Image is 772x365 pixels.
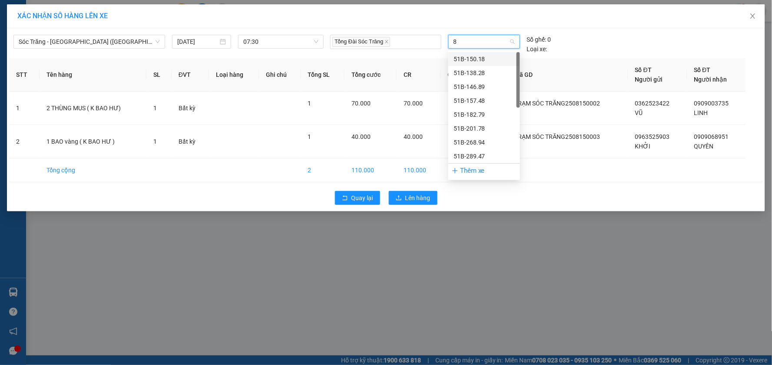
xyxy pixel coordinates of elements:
td: 1 BAO vàng ( K BAO HƯ ) [40,125,146,158]
span: XÁC NHẬN SỐ HÀNG LÊN XE [17,12,108,20]
span: 0909068951 [694,133,729,140]
input: 15/08/2025 [177,37,218,46]
span: Gửi: [4,60,89,92]
th: Loại hàng [209,58,259,92]
th: CC [441,58,467,92]
span: close [384,39,389,44]
span: TP.HCM -SÓC TRĂNG [51,27,112,34]
span: 1 [153,138,157,145]
span: Sóc Trăng - Sài Gòn (Hàng) [19,35,160,48]
p: Ngày giờ in: [128,10,166,27]
span: Số ĐT [694,66,711,73]
th: STT [9,58,40,92]
th: Tên hàng [40,58,146,92]
div: 51B-201.78 [448,122,520,135]
td: 2 [301,158,345,182]
td: 1 [9,92,40,125]
div: 51B-150.18 [454,54,515,64]
button: uploadLên hàng [389,191,437,205]
div: 51B-138.28 [448,66,520,80]
div: 51B-157.48 [448,94,520,108]
span: Số ĐT [635,66,652,73]
span: Người gửi [635,76,663,83]
th: Tổng SL [301,58,345,92]
span: 0909003735 [694,100,729,107]
div: 0 [527,35,551,44]
td: Bất kỳ [172,125,209,158]
div: 51B-146.89 [454,82,515,92]
span: TRẠM SÓC TRĂNG2508150002 [514,100,600,107]
strong: PHIẾU GỬI HÀNG [50,36,120,45]
div: 51B-138.28 [454,68,515,78]
th: Tổng cước [345,58,397,92]
span: plus [452,168,458,174]
div: 51B-182.79 [454,110,515,119]
span: 70.000 [404,100,423,107]
button: rollbackQuay lại [335,191,380,205]
th: Ghi chú [259,58,301,92]
span: TRẠM SÓC TRĂNG2508150003 [514,133,600,140]
span: [DATE] [128,19,166,27]
span: Tổng Đài Sóc Trăng [332,37,391,47]
button: Close [741,4,765,29]
span: LINH [694,109,708,116]
td: 2 THÙNG MUS ( K BAO HƯ) [40,92,146,125]
span: VŨ [635,109,643,116]
th: SL [146,58,172,92]
span: upload [396,195,402,202]
div: 51B-157.48 [454,96,515,105]
span: rollback [342,195,348,202]
td: 2 [507,158,628,182]
strong: XE KHÁCH MỸ DUYÊN [55,5,114,23]
span: Người nhận [694,76,727,83]
td: 110.000 [345,158,397,182]
td: 2 [9,125,40,158]
div: 51B-289.47 [448,149,520,163]
span: Lên hàng [405,193,431,203]
div: 51B-146.89 [448,80,520,94]
span: KHỞI [635,143,651,150]
span: 0963525903 [635,133,670,140]
div: 51B-201.78 [454,124,515,133]
td: Tổng cộng [40,158,146,182]
div: 51B-182.79 [448,108,520,122]
span: Trạm Sóc Trăng [4,60,89,92]
span: Số ghế: [527,35,547,44]
span: 40.000 [351,133,371,140]
td: 110.000 [397,158,441,182]
span: 40.000 [404,133,423,140]
span: close [749,13,756,20]
div: 51B-289.47 [454,151,515,161]
div: 51B-268.94 [448,135,520,149]
div: Thêm xe [448,163,520,178]
td: Bất kỳ [172,92,209,125]
span: 1 [308,100,311,107]
span: 07:30 [243,35,318,48]
span: Loại xe: [527,44,547,54]
span: 0362523422 [635,100,670,107]
span: 1 [153,105,157,112]
th: ĐVT [172,58,209,92]
span: Quay lại [351,193,373,203]
th: CR [397,58,441,92]
th: Mã GD [507,58,628,92]
div: 51B-150.18 [448,52,520,66]
span: QUYÊN [694,143,714,150]
div: 51B-268.94 [454,138,515,147]
span: 70.000 [351,100,371,107]
span: 1 [308,133,311,140]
